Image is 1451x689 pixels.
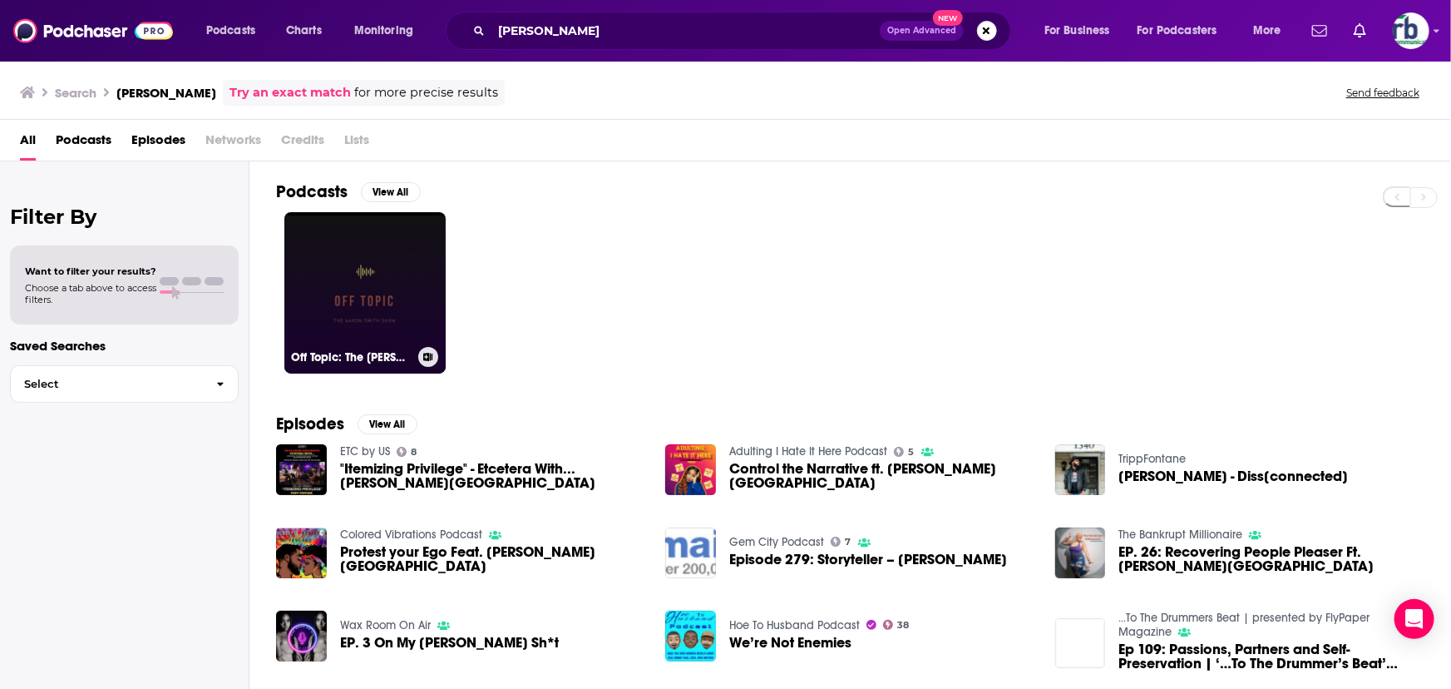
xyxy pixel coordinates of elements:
[10,205,239,229] h2: Filter By
[729,462,1035,490] span: Control the Narrative ft. [PERSON_NAME][GEOGRAPHIC_DATA]
[276,611,327,662] img: EP. 3 On My Tripp Fontane Sh*t
[411,449,417,456] span: 8
[1118,611,1370,639] a: …To The Drummers Beat | presented by FlyPaper Magazine
[880,21,964,41] button: Open AdvancedNew
[898,622,910,629] span: 38
[340,545,646,573] a: Protest your Ego Feat. Tripp Fontane
[397,447,417,457] a: 8
[1393,12,1429,49] span: Logged in as johannarb
[883,620,910,630] a: 38
[1118,642,1424,671] a: Ep 109: Passions, Partners and Self-Preservation | ‘…To The Drummer’s Beat’ Podcast w/ @eh_kees @...
[1347,17,1373,45] a: Show notifications dropdown
[55,85,96,101] h3: Search
[10,338,239,354] p: Saved Searches
[344,126,369,161] span: Lists
[205,126,261,161] span: Networks
[116,85,216,101] h3: [PERSON_NAME]
[729,636,851,650] a: We’re Not Enemies
[340,462,646,490] a: "Itemizing Privilege" - Etcetera With... Tripp Fontane
[340,462,646,490] span: "Itemizing Privilege" - Etcetera With... [PERSON_NAME][GEOGRAPHIC_DATA]
[343,17,435,44] button: open menu
[933,10,963,26] span: New
[206,19,255,42] span: Podcasts
[281,126,324,161] span: Credits
[25,282,156,305] span: Choose a tab above to access filters.
[665,611,716,662] img: We’re Not Enemies
[461,12,1027,50] div: Search podcasts, credits, & more...
[10,365,239,403] button: Select
[340,444,390,459] a: ETC by US
[354,19,413,42] span: Monitoring
[894,447,915,457] a: 5
[131,126,185,161] a: Episodes
[491,17,880,44] input: Search podcasts, credits, & more...
[340,636,559,650] span: EP. 3 On My [PERSON_NAME] Sh*t
[665,444,716,495] img: Control the Narrative ft. Tripp Fontane
[1118,452,1186,466] a: TrippFontane
[729,462,1035,490] a: Control the Narrative ft. Tripp Fontane
[340,528,482,542] a: Colored Vibrations Podcast
[284,212,446,374] a: Off Topic: The [PERSON_NAME] Show
[1138,19,1217,42] span: For Podcasters
[276,444,327,495] a: "Itemizing Privilege" - Etcetera With... Tripp Fontane
[831,537,851,547] a: 7
[276,414,417,434] a: EpisodesView All
[1118,545,1424,573] a: EP. 26: Recovering People Pleaser Ft. Tripp Fontane
[275,17,332,44] a: Charts
[1127,17,1241,44] button: open menu
[1394,599,1434,639] div: Open Intercom Messenger
[729,535,824,549] a: Gem City Podcast
[665,528,716,578] img: Episode 279: Storyteller – Tripp Fontane
[1118,469,1348,483] span: [PERSON_NAME] - Diss[connected]
[291,350,412,364] h3: Off Topic: The [PERSON_NAME] Show
[340,636,559,650] a: EP. 3 On My Tripp Fontane Sh*t
[1118,545,1424,573] span: EP. 26: Recovering People Pleaser Ft. [PERSON_NAME][GEOGRAPHIC_DATA]
[1118,469,1348,483] a: Tripp Fontane - Diss[connected]
[25,265,156,277] span: Want to filter your results?
[1253,19,1281,42] span: More
[229,83,351,102] a: Try an exact match
[1055,618,1106,669] img: Ep 109: Passions, Partners and Self-Preservation | ‘…To The Drummer’s Beat’ Podcast w/ @eh_kees @...
[276,414,344,434] h2: Episodes
[846,538,851,546] span: 7
[358,414,417,434] button: View All
[286,19,322,42] span: Charts
[729,553,1007,567] a: Episode 279: Storyteller – Tripp Fontane
[1033,17,1131,44] button: open menu
[729,618,860,632] a: Hoe To Husband Podcast
[11,379,203,389] span: Select
[20,126,36,161] span: All
[276,528,327,578] img: Protest your Ego Feat. Tripp Fontane
[1241,17,1302,44] button: open menu
[909,449,915,456] span: 5
[354,83,498,102] span: for more precise results
[56,126,111,161] a: Podcasts
[1341,86,1424,100] button: Send feedback
[13,15,173,47] img: Podchaser - Follow, Share and Rate Podcasts
[887,27,956,35] span: Open Advanced
[1055,444,1106,495] img: Tripp Fontane - Diss[connected]
[1055,528,1106,578] img: EP. 26: Recovering People Pleaser Ft. Tripp Fontane
[729,553,1007,567] span: Episode 279: Storyteller – [PERSON_NAME]
[340,545,646,573] span: Protest your Ego Feat. [PERSON_NAME][GEOGRAPHIC_DATA]
[1393,12,1429,49] img: User Profile
[1044,19,1110,42] span: For Business
[1393,12,1429,49] button: Show profile menu
[729,444,887,459] a: Adulting I Hate It Here Podcast
[361,182,421,202] button: View All
[276,181,348,202] h2: Podcasts
[195,17,277,44] button: open menu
